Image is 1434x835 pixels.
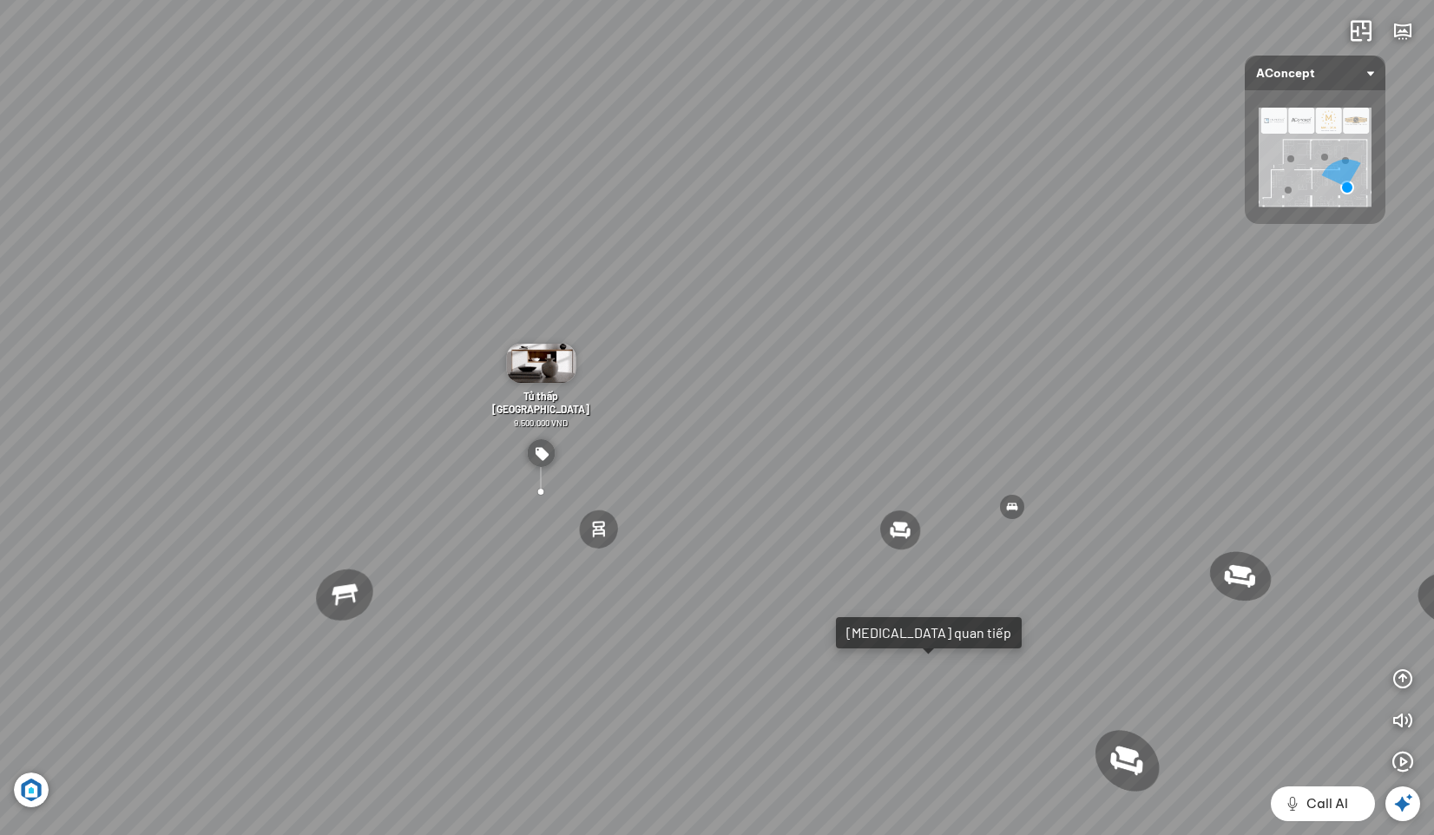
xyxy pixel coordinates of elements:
[1259,108,1372,207] img: AConcept_CTMHTJT2R6E4.png
[1256,56,1374,90] span: AConcept
[527,439,555,467] img: type_price_tag_AGYDMGFED66.svg
[14,773,49,807] img: Artboard_6_4x_1_F4RHW9YJWHU.jpg
[492,390,589,415] span: Tủ thấp [GEOGRAPHIC_DATA]
[1306,793,1348,814] span: Call AI
[506,344,576,383] img: T__th_p_Doha_GEZ6AENJYJDD.gif
[846,624,1011,641] div: [MEDICAL_DATA] quan tiếp
[1271,786,1375,821] button: Call AI
[514,417,568,428] span: 9.500.000 VND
